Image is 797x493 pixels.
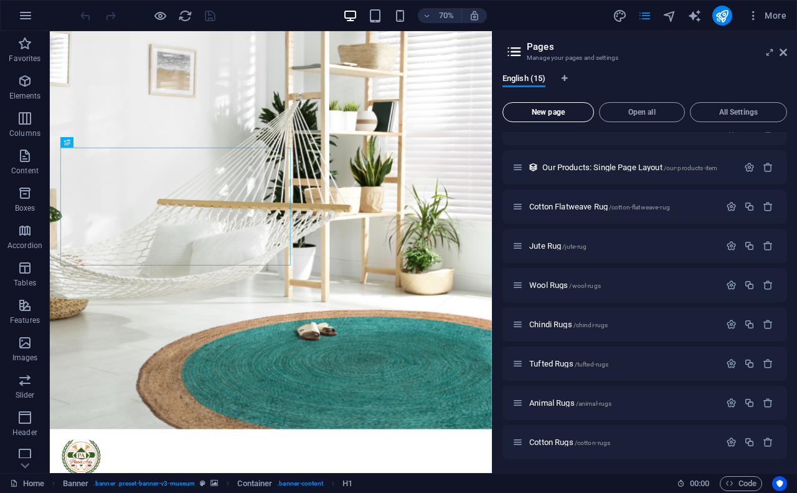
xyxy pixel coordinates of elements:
[763,319,773,330] div: Remove
[529,359,608,368] span: Tufted Rugs
[763,398,773,408] div: Remove
[763,201,773,212] div: Remove
[177,8,192,23] button: reload
[502,71,545,89] span: English (15)
[14,278,36,288] p: Tables
[508,108,588,116] span: New page
[542,163,717,172] span: Our Products: Single Page Layout
[12,428,37,438] p: Header
[715,9,729,23] i: Publish
[178,9,192,23] i: Reload page
[744,162,755,173] div: Settings
[528,162,539,173] div: This layout is used as a template for all items (e.g. a blog post) of this collection. The conten...
[11,166,39,176] p: Content
[10,315,40,325] p: Features
[526,438,720,446] div: Cotton Rugs/cotton-rugs
[526,203,720,211] div: Cotton Flatweave Rug/cotton-flatweave-rug
[526,281,720,289] div: Wool Rugs/wool-rugs
[744,201,755,212] div: Duplicate
[529,438,610,447] span: Click to open page
[63,476,89,491] span: Click to select. Double-click to edit
[527,52,762,64] h3: Manage your pages and settings
[726,241,737,251] div: Settings
[690,476,709,491] span: 00 00
[200,480,205,487] i: This element is a customizable preset
[63,476,352,491] nav: breadcrumb
[529,202,670,211] span: Click to open page
[342,476,352,491] span: Click to select. Double-click to edit
[569,282,600,289] span: /wool-rugs
[609,204,670,211] span: /cotton-flatweave-rug
[526,399,720,407] div: Animal Rugs/animal-rugs
[763,241,773,251] div: Remove
[9,54,40,64] p: Favorites
[638,9,652,23] i: Pages (Ctrl+Alt+S)
[576,400,612,407] span: /animal-rugs
[16,390,35,400] p: Slider
[418,8,462,23] button: 70%
[744,319,755,330] div: Duplicate
[527,41,787,52] h2: Pages
[696,108,781,116] span: All Settings
[726,358,737,369] div: Settings
[15,203,35,213] p: Boxes
[575,361,609,368] span: /tufted-rugs
[237,476,272,491] span: Click to select. Double-click to edit
[712,6,732,26] button: publish
[529,398,611,408] span: Click to open page
[720,476,762,491] button: Code
[744,280,755,290] div: Duplicate
[744,358,755,369] div: Duplicate
[763,358,773,369] div: Remove
[277,476,323,491] span: . banner-content
[744,241,755,251] div: Duplicate
[742,6,791,26] button: More
[664,165,718,171] span: /our-products-item
[526,242,720,250] div: Jute Rug/jute-rug
[210,480,218,487] i: This element contains a background
[526,360,720,368] div: Tufted Rugs/tufted-rugs
[763,162,773,173] div: Remove
[613,8,628,23] button: design
[529,320,608,329] span: Chindi Rugs
[725,476,757,491] span: Code
[763,437,773,448] div: Remove
[539,163,738,171] div: Our Products: Single Page Layout/our-products-item
[677,476,710,491] h6: Session time
[93,476,195,491] span: . banner .preset-banner-v3-museum
[502,102,594,122] button: New page
[687,9,702,23] i: AI Writer
[10,476,44,491] a: Click to cancel selection. Double-click to open Pages
[690,102,787,122] button: All Settings
[763,280,773,290] div: Remove
[726,280,737,290] div: Settings
[436,8,456,23] h6: 70%
[12,353,38,363] p: Images
[699,479,700,488] span: :
[726,319,737,330] div: Settings
[562,243,587,250] span: /jute-rug
[573,322,608,328] span: /chindi-rugs
[726,201,737,212] div: Settings
[772,476,787,491] button: Usercentrics
[9,91,41,101] p: Elements
[7,241,42,251] p: Accordion
[663,8,677,23] button: navigator
[605,108,679,116] span: Open all
[726,437,737,448] div: Settings
[529,241,587,251] span: Click to open page
[687,8,702,23] button: text_generator
[9,128,40,138] p: Columns
[747,9,786,22] span: More
[638,8,653,23] button: pages
[599,102,685,122] button: Open all
[529,280,601,290] span: Click to open page
[153,8,167,23] button: Click here to leave preview mode and continue editing
[744,398,755,408] div: Duplicate
[469,10,480,21] i: On resize automatically adjust zoom level to fit chosen device.
[744,437,755,448] div: Duplicate
[575,439,611,446] span: /cotton-rugs
[502,74,787,97] div: Language Tabs
[526,320,720,328] div: Chindi Rugs/chindi-rugs
[726,398,737,408] div: Settings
